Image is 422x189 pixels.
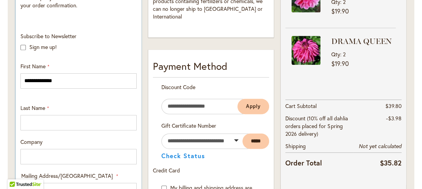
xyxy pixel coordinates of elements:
span: Qty [331,51,340,58]
span: Gift Certificate Number [161,122,216,129]
strong: DRAMA QUEEN [331,36,394,47]
span: Shipping [285,142,306,150]
span: $19.90 [331,59,348,67]
span: $19.90 [331,7,348,15]
span: Mailing Address/[GEOGRAPHIC_DATA] [21,172,113,179]
span: Subscribe to Newsletter [20,32,76,40]
button: Apply [237,99,269,114]
div: Payment Method [153,59,269,78]
span: 2 [342,51,345,58]
span: First Name [20,62,46,70]
th: Cart Subtotal [285,100,353,112]
span: Discount Code [161,83,195,91]
span: Apply [246,103,261,110]
label: Sign me up! [29,43,57,51]
span: Discount (10% off all dahlia orders placed for Spring 2026 delivery) [285,115,347,137]
strong: Order Total [285,157,322,168]
span: $35.82 [380,158,402,167]
span: Last Name [20,104,45,111]
button: Check Status [161,153,205,159]
span: Company [20,138,42,145]
span: -$3.98 [386,115,402,122]
iframe: Launch Accessibility Center [6,162,27,183]
span: Credit Card [153,167,180,174]
span: Not yet calculated [359,143,402,150]
span: $39.80 [385,102,402,110]
img: DRAMA QUEEN [292,36,320,65]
